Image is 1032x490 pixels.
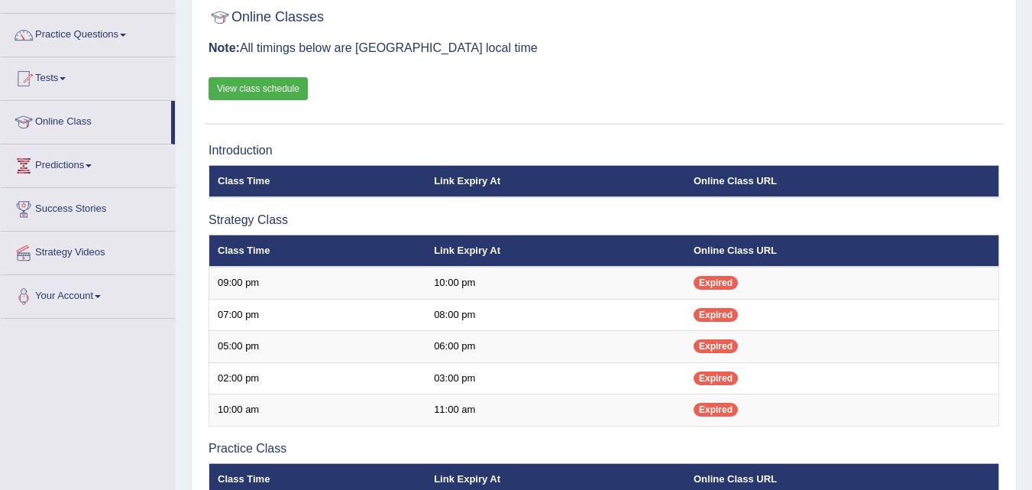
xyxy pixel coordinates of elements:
[1,232,175,270] a: Strategy Videos
[425,362,685,394] td: 03:00 pm
[1,144,175,183] a: Predictions
[209,41,240,54] b: Note:
[1,188,175,226] a: Success Stories
[425,165,685,197] th: Link Expiry At
[209,77,308,100] a: View class schedule
[209,442,999,456] h3: Practice Class
[425,331,685,363] td: 06:00 pm
[209,165,426,197] th: Class Time
[694,403,738,417] span: Expired
[694,276,738,290] span: Expired
[209,362,426,394] td: 02:00 pm
[209,213,999,227] h3: Strategy Class
[1,275,175,313] a: Your Account
[425,394,685,427] td: 11:00 am
[425,267,685,299] td: 10:00 pm
[209,41,999,55] h3: All timings below are [GEOGRAPHIC_DATA] local time
[209,267,426,299] td: 09:00 pm
[425,299,685,331] td: 08:00 pm
[1,14,175,52] a: Practice Questions
[209,394,426,427] td: 10:00 am
[694,308,738,322] span: Expired
[694,372,738,385] span: Expired
[209,331,426,363] td: 05:00 pm
[209,6,324,29] h2: Online Classes
[209,299,426,331] td: 07:00 pm
[694,339,738,353] span: Expired
[1,57,175,96] a: Tests
[685,165,999,197] th: Online Class URL
[425,235,685,267] th: Link Expiry At
[209,144,999,157] h3: Introduction
[685,235,999,267] th: Online Class URL
[1,101,171,139] a: Online Class
[209,235,426,267] th: Class Time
